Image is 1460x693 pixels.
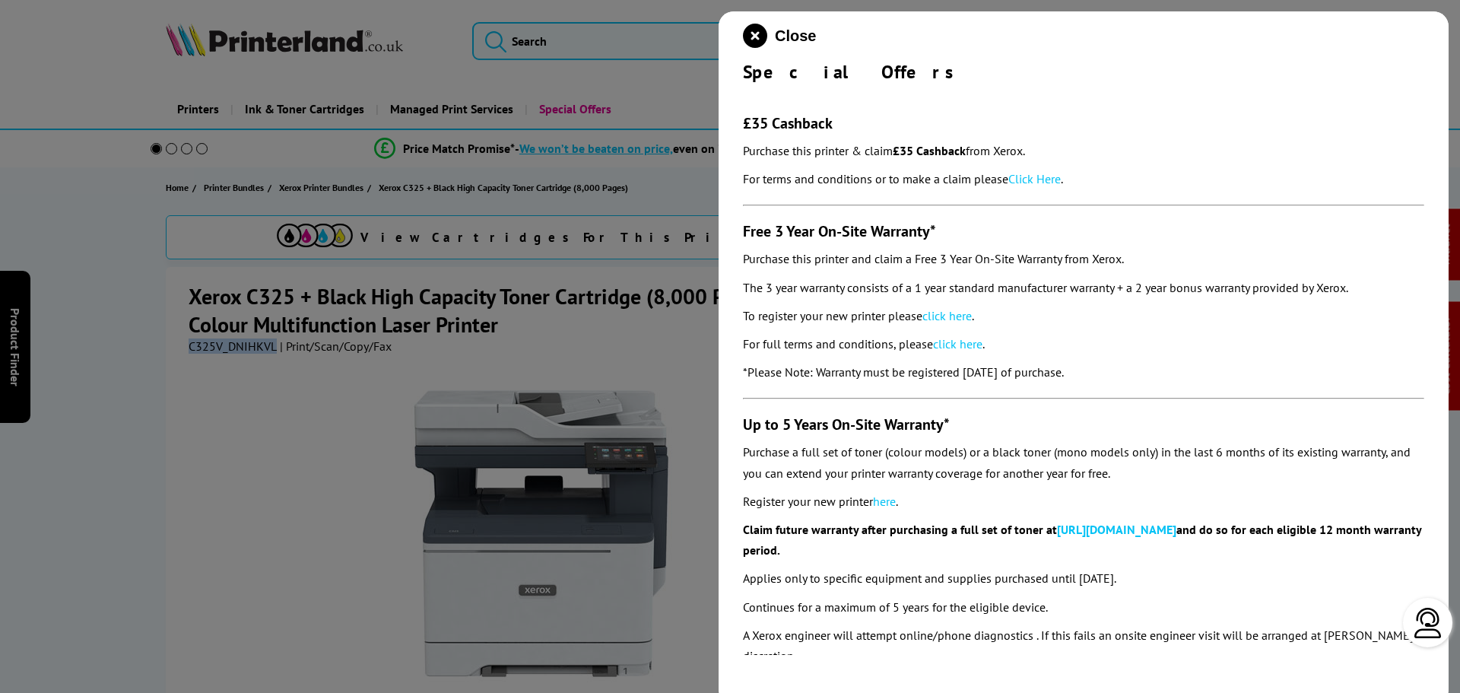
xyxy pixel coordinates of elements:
[873,494,896,509] a: here
[743,625,1424,666] p: A Xerox engineer will attempt online/phone diagnostics . If this fails an onsite engineer visit w...
[743,24,816,48] button: close modal
[1057,522,1176,537] a: [URL][DOMAIN_NAME]
[933,336,982,351] a: click here
[743,141,1424,161] p: Purchase this printer & claim from Xerox.
[743,221,1424,241] h3: Free 3 Year On-Site Warranty*
[743,491,1424,512] p: Register your new printer .
[1413,608,1443,638] img: user-headset-light.svg
[743,522,1057,537] b: Claim future warranty after purchasing a full set of toner at
[743,113,1424,133] h3: £35 Cashback
[743,442,1424,483] p: Purchase a full set of toner (colour models) or a black toner (mono models only) in the last 6 mo...
[1008,171,1061,186] a: Click Here
[743,597,1424,618] p: Continues for a maximum of 5 years for the eligible device.
[743,60,1424,84] div: Special Offers
[743,278,1424,298] p: The 3 year warranty consists of a 1 year standard manufacturer warranty + a 2 year bonus warranty...
[743,334,1424,354] p: For full terms and conditions, please .
[743,362,1424,383] p: *Please Note: Warranty must be registered [DATE] of purchase.
[743,568,1424,589] p: Applies only to specific equipment and supplies purchased until [DATE].
[743,169,1424,189] p: For terms and conditions or to make a claim please .
[922,308,972,323] a: click here
[743,415,1424,434] h3: Up to 5 Years On-Site Warranty*
[743,249,1424,269] p: Purchase this printer and claim a Free 3 Year On-Site Warranty from Xerox.
[893,143,966,158] strong: £35 Cashback
[743,306,1424,326] p: To register your new printer please .
[775,27,816,45] span: Close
